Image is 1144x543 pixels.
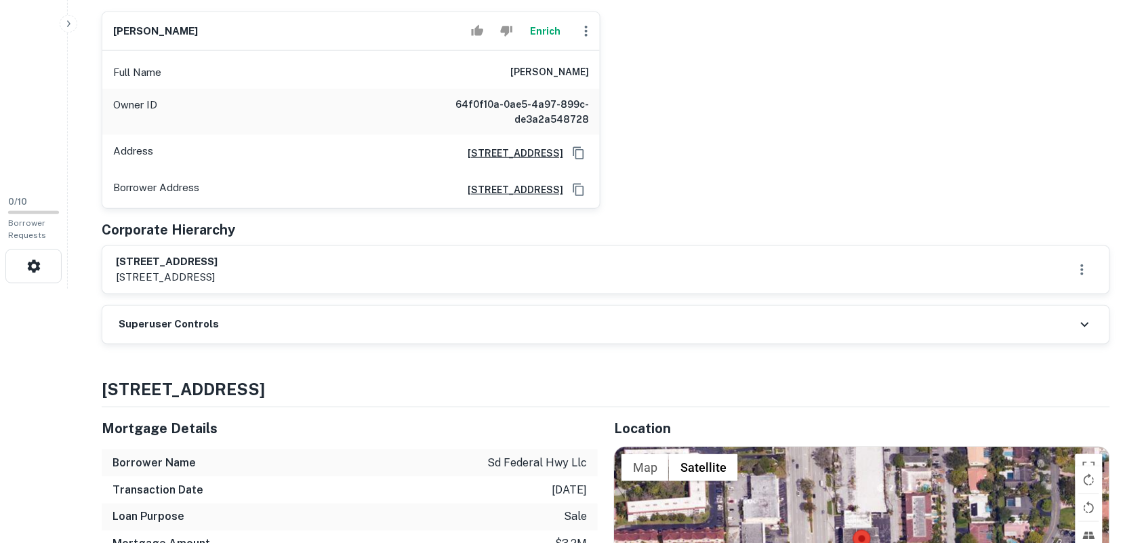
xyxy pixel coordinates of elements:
[1076,494,1103,521] button: Rotate map counterclockwise
[8,218,46,240] span: Borrower Requests
[426,97,589,127] h6: 64f0f10a-0ae5-4a97-899c-de3a2a548728
[564,509,587,525] p: sale
[552,482,587,498] p: [DATE]
[1076,466,1103,494] button: Rotate map clockwise
[113,24,198,39] h6: [PERSON_NAME]
[457,146,563,161] a: [STREET_ADDRESS]
[495,18,518,45] button: Reject
[524,18,567,45] button: Enrich
[466,18,489,45] button: Accept
[113,509,184,525] h6: Loan Purpose
[113,482,203,498] h6: Transaction Date
[113,455,196,471] h6: Borrower Name
[621,454,669,481] button: Show street map
[116,254,218,270] h6: [STREET_ADDRESS]
[102,377,1110,401] h4: [STREET_ADDRESS]
[569,143,589,163] button: Copy Address
[1076,435,1144,500] iframe: Chat Widget
[116,269,218,285] p: [STREET_ADDRESS]
[102,220,235,240] h5: Corporate Hierarchy
[1076,454,1103,481] button: Toggle fullscreen view
[113,180,199,200] p: Borrower Address
[669,454,738,481] button: Show satellite imagery
[8,197,27,207] span: 0 / 10
[113,64,161,81] p: Full Name
[487,455,587,471] p: sd federal hwy llc
[113,97,157,127] p: Owner ID
[569,180,589,200] button: Copy Address
[119,317,219,332] h6: Superuser Controls
[113,143,153,163] p: Address
[102,418,598,439] h5: Mortgage Details
[457,182,563,197] a: [STREET_ADDRESS]
[510,64,589,81] h6: [PERSON_NAME]
[614,418,1110,439] h5: Location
